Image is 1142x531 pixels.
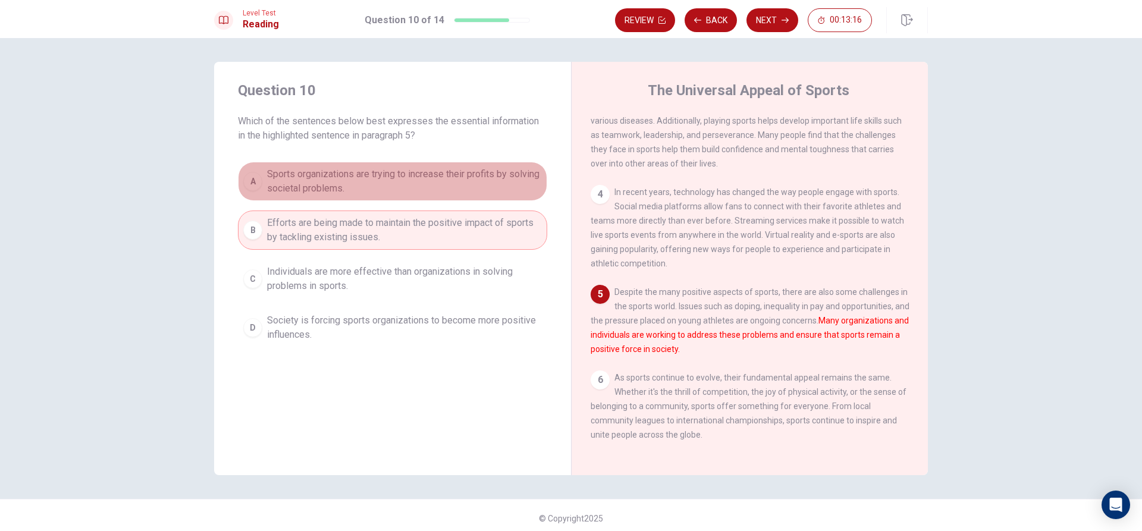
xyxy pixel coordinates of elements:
[243,269,262,288] div: C
[238,114,547,143] span: Which of the sentences below best expresses the essential information in the highlighted sentence...
[243,172,262,191] div: A
[648,81,849,100] h4: The Universal Appeal of Sports
[591,185,610,204] div: 4
[238,210,547,250] button: BEfforts are being made to maintain the positive impact of sports by tackling existing issues.
[238,81,547,100] h4: Question 10
[238,162,547,201] button: ASports organizations are trying to increase their profits by solving societal problems.
[591,370,610,389] div: 6
[267,265,542,293] span: Individuals are more effective than organizations in solving problems in sports.
[591,187,904,268] span: In recent years, technology has changed the way people engage with sports. Social media platforms...
[267,167,542,196] span: Sports organizations are trying to increase their profits by solving societal problems.
[1102,491,1130,519] div: Open Intercom Messenger
[591,316,909,354] font: Many organizations and individuals are working to address these problems and ensure that sports r...
[591,287,909,354] span: Despite the many positive aspects of sports, there are also some challenges in the sports world. ...
[238,308,547,347] button: DSociety is forcing sports organizations to become more positive influences.
[243,9,279,17] span: Level Test
[746,8,798,32] button: Next
[243,17,279,32] h1: Reading
[591,373,906,439] span: As sports continue to evolve, their fundamental appeal remains the same. Whether it's the thrill ...
[830,15,862,25] span: 00:13:16
[267,216,542,244] span: Efforts are being made to maintain the positive impact of sports by tackling existing issues.
[808,8,872,32] button: 00:13:16
[238,259,547,299] button: CIndividuals are more effective than organizations in solving problems in sports.
[615,8,675,32] button: Review
[243,318,262,337] div: D
[267,313,542,342] span: Society is forcing sports organizations to become more positive influences.
[685,8,737,32] button: Back
[243,221,262,240] div: B
[539,514,603,523] span: © Copyright 2025
[365,13,444,27] h1: Question 10 of 14
[591,285,610,304] div: 5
